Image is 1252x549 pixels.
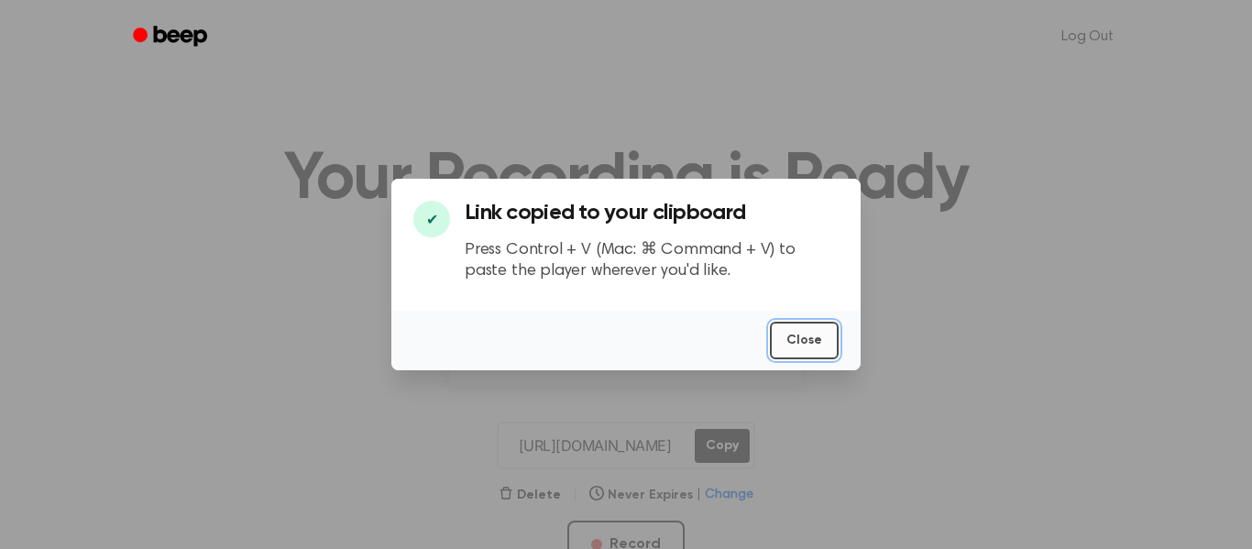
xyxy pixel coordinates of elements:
[770,322,839,359] button: Close
[465,240,839,281] p: Press Control + V (Mac: ⌘ Command + V) to paste the player wherever you'd like.
[465,201,839,225] h3: Link copied to your clipboard
[413,201,450,237] div: ✔
[1043,15,1132,59] a: Log Out
[120,19,224,55] a: Beep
